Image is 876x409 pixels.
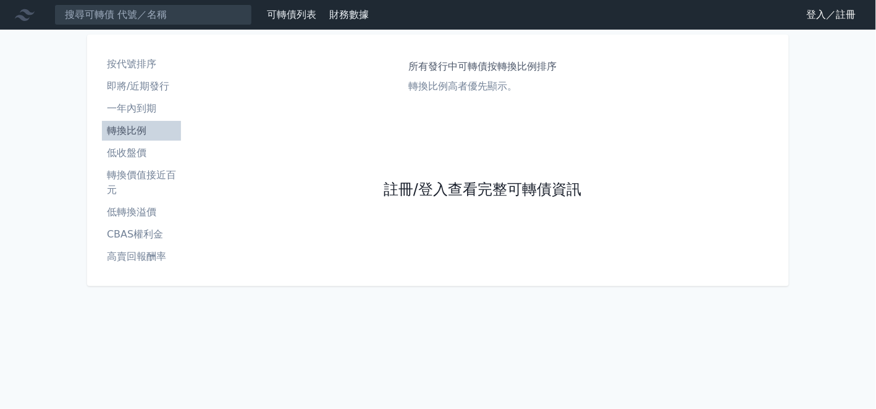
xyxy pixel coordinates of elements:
a: CBAS權利金 [102,225,181,244]
li: 低轉換溢價 [102,205,181,220]
a: 轉換價值接近百元 [102,165,181,200]
a: 登入／註冊 [797,5,866,25]
a: 可轉債列表 [267,9,316,20]
li: 轉換價值接近百元 [102,168,181,197]
a: 註冊/登入查看完整可轉債資訊 [384,180,581,200]
li: 一年內到期 [102,101,181,116]
input: 搜尋可轉債 代號／名稱 [54,4,252,25]
a: 財務數據 [329,9,369,20]
a: 低收盤價 [102,143,181,163]
li: 高賣回報酬率 [102,249,181,264]
a: 轉換比例 [102,121,181,141]
a: 即將/近期發行 [102,76,181,96]
h1: 所有發行中可轉債按轉換比例排序 [408,59,557,74]
a: 按代號排序 [102,54,181,74]
li: 轉換比例 [102,123,181,138]
li: 即將/近期發行 [102,79,181,94]
li: 按代號排序 [102,57,181,72]
a: 低轉換溢價 [102,202,181,222]
li: 低收盤價 [102,146,181,160]
a: 高賣回報酬率 [102,247,181,266]
li: CBAS權利金 [102,227,181,242]
p: 轉換比例高者優先顯示。 [408,79,557,94]
a: 一年內到期 [102,99,181,118]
